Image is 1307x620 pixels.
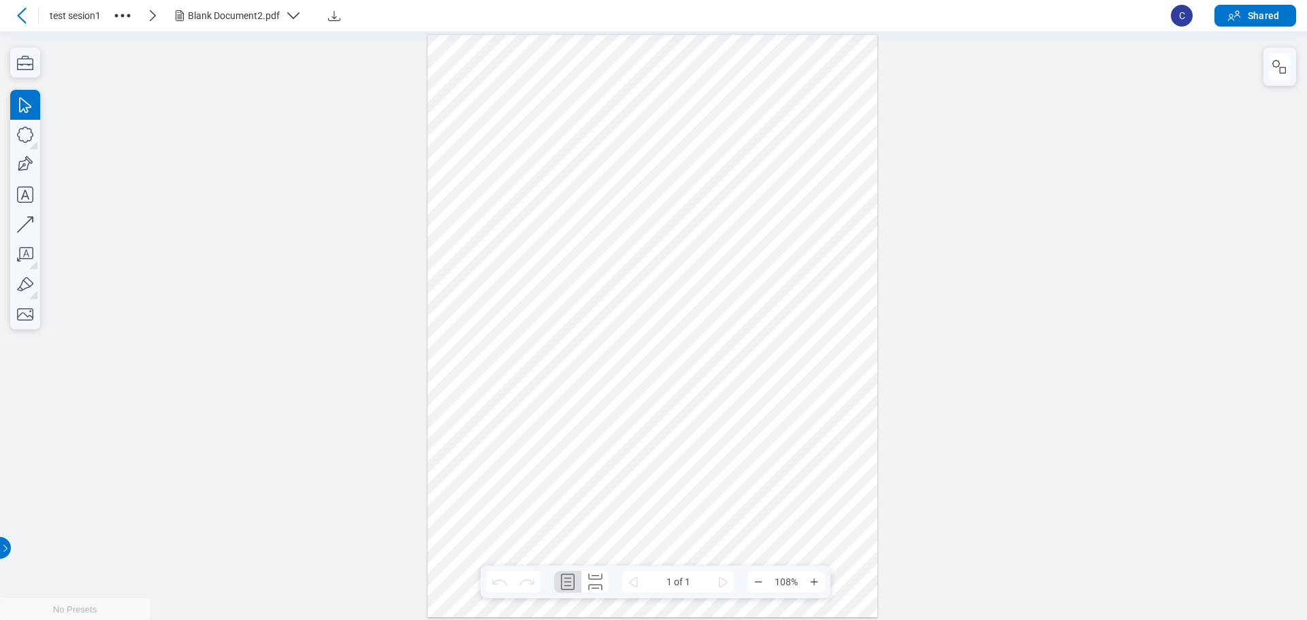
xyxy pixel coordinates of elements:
span: C [1171,5,1193,27]
button: Continuous Page Layout [581,571,609,593]
span: 1 of 1 [644,571,712,593]
span: test sesion1 [50,9,101,22]
div: Blank Document2.pdf [188,9,280,22]
button: Redo [513,571,540,593]
button: Blank Document2.pdf [172,5,312,27]
button: Single Page Layout [554,571,581,593]
button: Zoom Out [747,571,769,593]
span: 108% [769,571,803,593]
button: Zoom In [803,571,825,593]
span: Shared [1248,9,1279,22]
button: Shared [1214,5,1296,27]
button: Undo [486,571,513,593]
button: Download [323,5,345,27]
